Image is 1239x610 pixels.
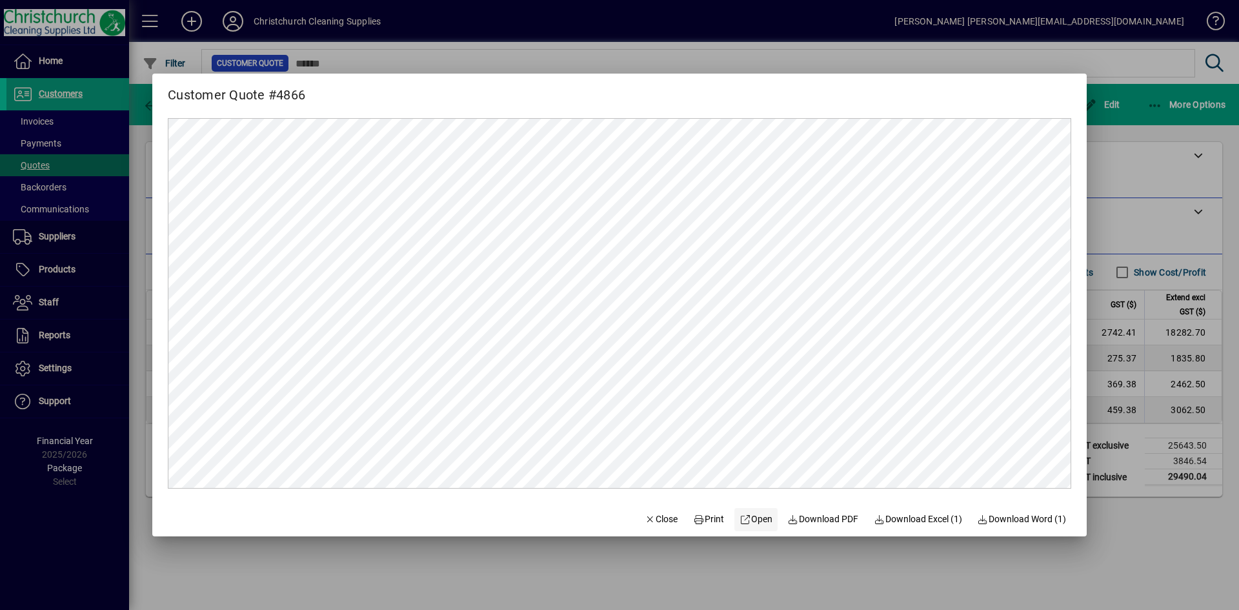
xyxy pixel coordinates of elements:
span: Print [693,513,724,526]
button: Print [688,508,729,531]
h2: Customer Quote #4866 [152,74,321,105]
span: Close [645,513,678,526]
button: Close [640,508,683,531]
span: Open [740,513,772,526]
button: Download Excel (1) [869,508,967,531]
span: Download PDF [788,513,859,526]
button: Download Word (1) [972,508,1072,531]
span: Download Word (1) [978,513,1067,526]
a: Open [734,508,778,531]
a: Download PDF [783,508,864,531]
span: Download Excel (1) [874,513,962,526]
